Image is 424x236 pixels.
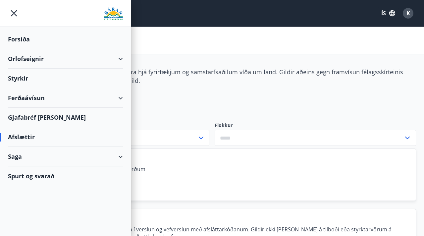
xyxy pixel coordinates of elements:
img: union_logo [104,7,123,21]
button: ÍS [378,7,399,19]
span: K [406,10,410,17]
span: Heilsuhofið [60,154,400,163]
div: Gjafabréf [PERSON_NAME] [8,108,123,127]
div: Afslættir [8,127,123,147]
div: Saga [8,147,123,166]
span: Félagsmenn njóta veglegra tilboða og sérkjara hjá fyrirtækjum og samstarfsaðilum víða um land. Gi... [8,68,403,85]
div: Forsíða [8,29,123,49]
span: [DOMAIN_NAME] [60,214,400,223]
span: 10% afsláttur af öllum meðferðum [60,165,400,180]
div: Styrkir [8,69,123,88]
div: Spurt og svarað [8,166,123,186]
label: Flokkur [215,122,416,129]
button: K [400,5,416,21]
div: Orlofseignir [8,49,123,69]
div: Ferðaávísun [8,88,123,108]
button: menu [8,7,20,19]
